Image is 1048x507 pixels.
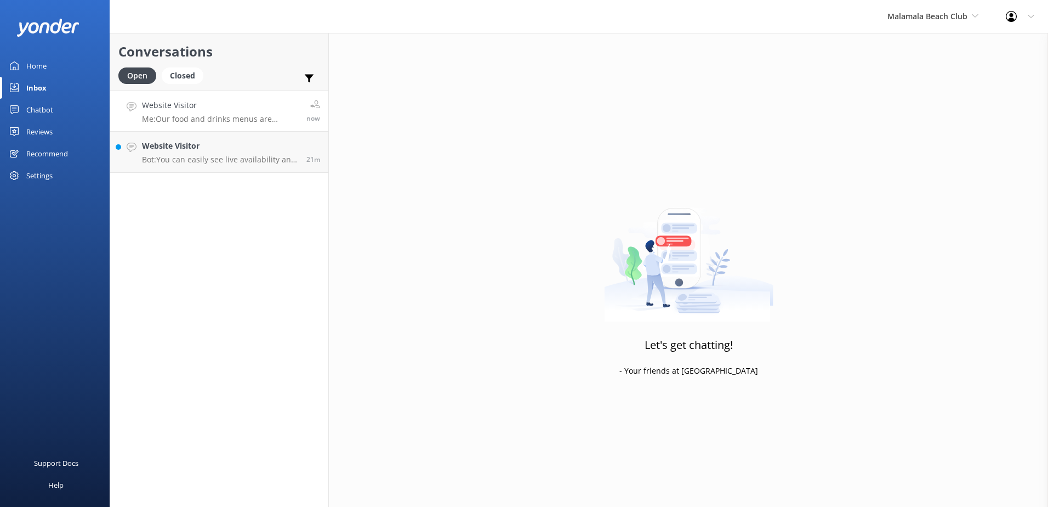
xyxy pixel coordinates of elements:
h4: Website Visitor [142,140,298,152]
span: Aug 31 2025 01:56pm (UTC +12:00) Pacific/Auckland [306,114,320,123]
div: Home [26,55,47,77]
h4: Website Visitor [142,99,298,111]
p: Bot: You can easily see live availability and book online at [URL][DOMAIN_NAME]. Other ways to bo... [142,155,298,165]
div: Open [118,67,156,84]
img: yonder-white-logo.png [16,19,79,37]
a: Website VisitorMe:Our food and drinks menus are available to view on our website here: [URL][DOMA... [110,91,328,132]
span: Aug 31 2025 01:35pm (UTC +12:00) Pacific/Auckland [306,155,320,164]
a: Open [118,69,162,81]
div: Chatbot [26,99,53,121]
div: Recommend [26,143,68,165]
div: Support Docs [34,452,78,474]
p: Me: Our food and drinks menus are available to view on our website here: [URL][DOMAIN_NAME] [142,114,298,124]
div: Inbox [26,77,47,99]
a: Closed [162,69,209,81]
img: artwork of a man stealing a conversation from at giant smartphone [604,185,773,322]
div: Help [48,474,64,496]
div: Reviews [26,121,53,143]
div: Settings [26,165,53,187]
p: - Your friends at [GEOGRAPHIC_DATA] [619,365,758,377]
h2: Conversations [118,41,320,62]
span: Malamala Beach Club [887,11,967,21]
h3: Let's get chatting! [645,336,733,354]
a: Website VisitorBot:You can easily see live availability and book online at [URL][DOMAIN_NAME]. Ot... [110,132,328,173]
div: Closed [162,67,203,84]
